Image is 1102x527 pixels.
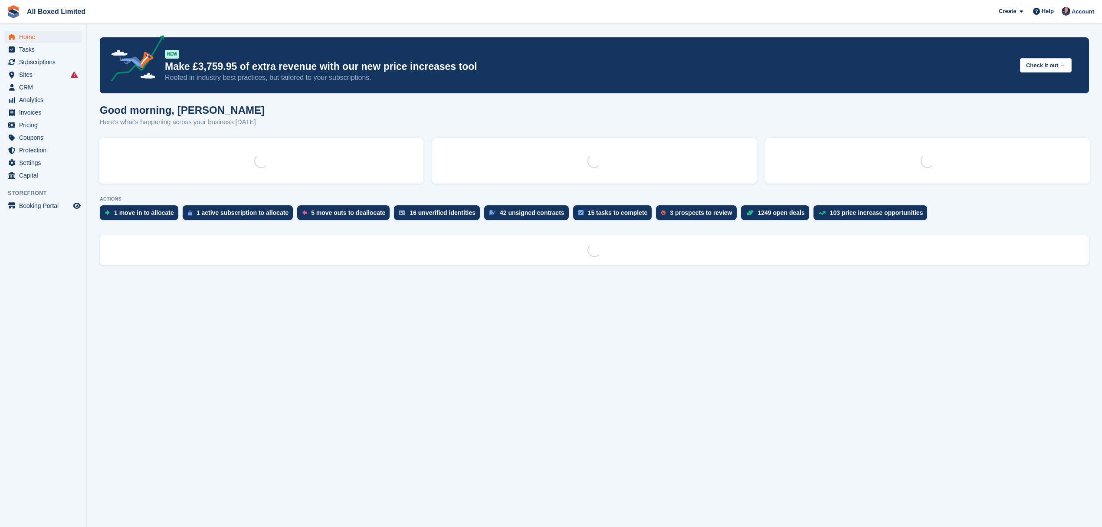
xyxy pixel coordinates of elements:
[758,209,805,216] div: 1249 open deals
[114,209,174,216] div: 1 move in to allocate
[4,106,82,119] a: menu
[394,205,484,224] a: 16 unverified identities
[165,73,1013,82] p: Rooted in industry best practices, but tailored to your subscriptions.
[71,71,78,78] i: Smart entry sync failures have occurred
[19,56,71,68] span: Subscriptions
[4,56,82,68] a: menu
[104,35,164,85] img: price-adjustments-announcement-icon-8257ccfd72463d97f412b2fc003d46551f7dbcb40ab6d574587a9cd5c0d94...
[741,205,813,224] a: 1249 open deals
[19,157,71,169] span: Settings
[7,5,20,18] img: stora-icon-8386f47178a22dfd0bd8f6a31ec36ba5ce8667c1dd55bd0f319d3a0aa187defe.svg
[100,205,183,224] a: 1 move in to allocate
[19,31,71,43] span: Home
[4,169,82,181] a: menu
[500,209,564,216] div: 42 unsigned contracts
[4,81,82,93] a: menu
[105,210,110,215] img: move_ins_to_allocate_icon-fdf77a2bb77ea45bf5b3d319d69a93e2d87916cf1d5bf7949dd705db3b84f3ca.svg
[100,104,265,116] h1: Good morning, [PERSON_NAME]
[19,144,71,156] span: Protection
[311,209,385,216] div: 5 move outs to deallocate
[19,94,71,106] span: Analytics
[19,132,71,144] span: Coupons
[4,43,82,56] a: menu
[819,211,826,215] img: price_increase_opportunities-93ffe204e8149a01c8c9dc8f82e8f89637d9d84a8eef4429ea346261dce0b2c0.svg
[100,196,1089,202] p: ACTIONS
[484,205,573,224] a: 42 unsigned contracts
[4,157,82,169] a: menu
[813,205,932,224] a: 103 price increase opportunities
[72,201,82,211] a: Preview store
[197,209,289,216] div: 1 active subscription to allocate
[19,106,71,119] span: Invoices
[1072,7,1094,16] span: Account
[19,200,71,212] span: Booking Portal
[830,209,923,216] div: 103 price increase opportunities
[588,209,648,216] div: 15 tasks to complete
[746,210,754,216] img: deal-1b604bf984904fb50ccaf53a9ad4b4a5d6e5aea283cecdc64d6e3604feb123c2.svg
[23,4,89,19] a: All Boxed Limited
[399,210,405,215] img: verify_identity-adf6edd0f0f0b5bbfe63781bf79b02c33cf7c696d77639b501bdc392416b5a36.svg
[578,210,584,215] img: task-75834270c22a3079a89374b754ae025e5fb1db73e45f91037f5363f120a921f8.svg
[4,119,82,131] a: menu
[661,210,666,215] img: prospect-51fa495bee0391a8d652442698ab0144808aea92771e9ea1ae160a38d050c398.svg
[165,60,1013,73] p: Make £3,759.95 of extra revenue with our new price increases tool
[489,210,495,215] img: contract_signature_icon-13c848040528278c33f63329250d36e43548de30e8caae1d1a13099fd9432cc5.svg
[656,205,741,224] a: 3 prospects to review
[4,132,82,144] a: menu
[1062,7,1070,16] img: Dan Goss
[8,189,86,198] span: Storefront
[297,205,394,224] a: 5 move outs to deallocate
[670,209,732,216] div: 3 prospects to review
[410,209,476,216] div: 16 unverified identities
[19,81,71,93] span: CRM
[999,7,1016,16] span: Create
[302,210,307,215] img: move_outs_to_deallocate_icon-f764333ba52eb49d3ac5e1228854f67142a1ed5810a6f6cc68b1a99e826820c5.svg
[19,43,71,56] span: Tasks
[188,210,192,216] img: active_subscription_to_allocate_icon-d502201f5373d7db506a760aba3b589e785aa758c864c3986d89f69b8ff3...
[100,117,265,127] p: Here's what's happening across your business [DATE]
[19,69,71,81] span: Sites
[1020,58,1072,72] button: Check it out →
[183,205,297,224] a: 1 active subscription to allocate
[4,94,82,106] a: menu
[19,119,71,131] span: Pricing
[4,31,82,43] a: menu
[19,169,71,181] span: Capital
[1042,7,1054,16] span: Help
[4,144,82,156] a: menu
[165,50,179,59] div: NEW
[4,200,82,212] a: menu
[4,69,82,81] a: menu
[573,205,656,224] a: 15 tasks to complete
